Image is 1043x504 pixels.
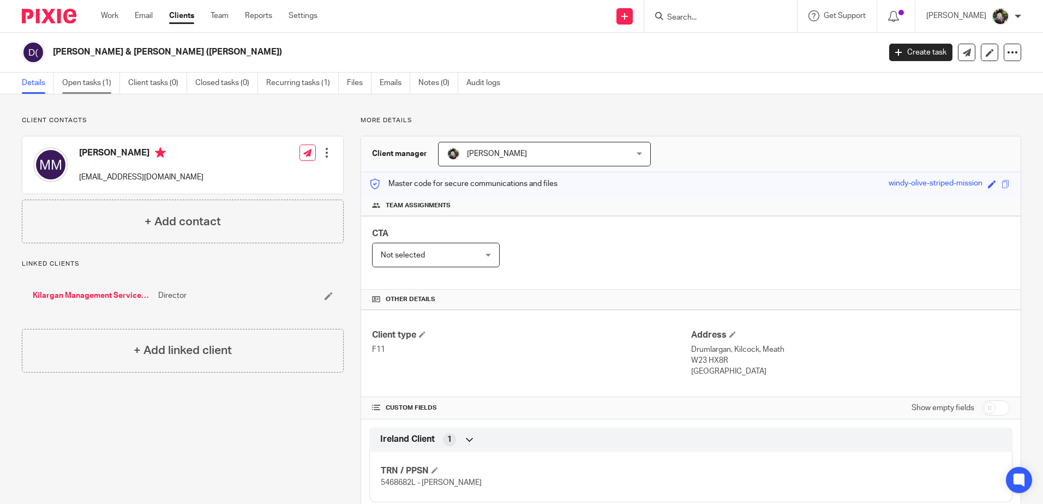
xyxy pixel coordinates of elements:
p: [EMAIL_ADDRESS][DOMAIN_NAME] [79,172,203,183]
a: Reports [245,10,272,21]
span: 5468682L - [PERSON_NAME] [381,479,482,487]
span: Team assignments [386,201,451,210]
p: More details [361,116,1021,125]
a: Email [135,10,153,21]
a: Audit logs [466,73,508,94]
p: [GEOGRAPHIC_DATA] [691,366,1010,377]
p: Master code for secure communications and files [369,178,558,189]
a: Kilargan Management Services Limited [33,290,153,301]
i: Primary [155,147,166,158]
p: Linked clients [22,260,344,268]
h4: + Add linked client [134,342,232,359]
span: Director [158,290,187,301]
h4: Address [691,329,1010,341]
a: Work [101,10,118,21]
span: Ireland Client [380,434,435,445]
h4: CUSTOM FIELDS [372,404,691,412]
a: Closed tasks (0) [195,73,258,94]
span: Get Support [824,12,866,20]
p: F11 [372,344,691,355]
span: 1 [447,434,452,445]
h3: Client manager [372,148,427,159]
a: Settings [289,10,317,21]
img: Jade.jpeg [992,8,1009,25]
p: W23 HX8R [691,355,1010,366]
span: Not selected [381,251,425,259]
label: Show empty fields [912,403,974,413]
a: Create task [889,44,952,61]
p: [PERSON_NAME] [926,10,986,21]
h4: TRN / PPSN [381,465,691,477]
h4: [PERSON_NAME] [79,147,203,161]
span: CTA [372,229,388,238]
a: Clients [169,10,194,21]
input: Search [666,13,764,23]
p: Drumlargan, Kilcock, Meath [691,344,1010,355]
h4: Client type [372,329,691,341]
a: Recurring tasks (1) [266,73,339,94]
a: Open tasks (1) [62,73,120,94]
a: Team [211,10,229,21]
div: windy-olive-striped-mission [889,178,982,190]
span: Other details [386,295,435,304]
a: Emails [380,73,410,94]
h2: [PERSON_NAME] & [PERSON_NAME] ([PERSON_NAME]) [53,46,709,58]
p: Client contacts [22,116,344,125]
img: Pixie [22,9,76,23]
a: Client tasks (0) [128,73,187,94]
a: Notes (0) [418,73,458,94]
a: Details [22,73,54,94]
img: svg%3E [22,41,45,64]
a: Files [347,73,371,94]
img: svg%3E [33,147,68,182]
img: Jade.jpeg [447,147,460,160]
h4: + Add contact [145,213,221,230]
span: [PERSON_NAME] [467,150,527,158]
